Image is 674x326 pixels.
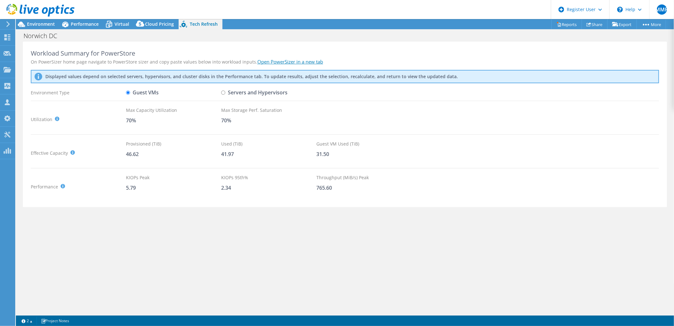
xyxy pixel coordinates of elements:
div: 41.97 [221,151,316,158]
div: 31.50 [316,151,412,158]
div: 46.62 [126,151,221,158]
div: Max Capacity Utilization [126,107,221,114]
div: Provisioned (TiB) [126,140,221,147]
span: Tech Refresh [190,21,218,27]
span: Environment [27,21,55,27]
a: Reports [552,19,582,29]
div: 70% [221,117,316,124]
div: KIOPs Peak [126,174,221,181]
div: 2.34 [221,184,316,191]
div: Effective Capacity [31,140,126,166]
div: Throughput (MiB/s) Peak [316,174,412,181]
span: Performance [71,21,99,27]
label: Servers and Hypervisors [221,87,287,98]
div: 70% [126,117,221,124]
div: Guest VM Used (TiB) [316,140,412,147]
span: Virtual [115,21,129,27]
div: Used (TiB) [221,140,316,147]
a: Open PowerSizer in a new tab [257,58,323,65]
a: More [637,19,666,29]
input: Servers and Hypervisors [221,91,225,95]
label: Guest VMs [126,87,159,98]
a: Export [607,19,637,29]
h1: Norwich DC [21,32,67,39]
input: Guest VMs [126,91,130,95]
a: Project Notes [36,317,74,325]
div: On PowerSizer home page navigate to PowerStore sizer and copy paste values below into workload in... [31,58,659,65]
a: Share [582,19,608,29]
div: 765.60 [316,184,412,191]
p: Displayed values depend on selected servers, hypervisors, and cluster disks in the Performance ta... [45,74,347,79]
span: MMR [657,4,667,15]
div: Environment Type [31,87,126,98]
span: Cloud Pricing [145,21,174,27]
svg: \n [617,7,623,12]
div: Performance [31,174,126,199]
div: 5.79 [126,184,221,191]
div: KIOPs 95th% [221,174,316,181]
div: Utilization [31,107,126,132]
a: 2 [17,317,37,325]
div: Workload Summary for PowerStore [31,50,659,57]
div: Max Storage Perf. Saturation [221,107,316,114]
